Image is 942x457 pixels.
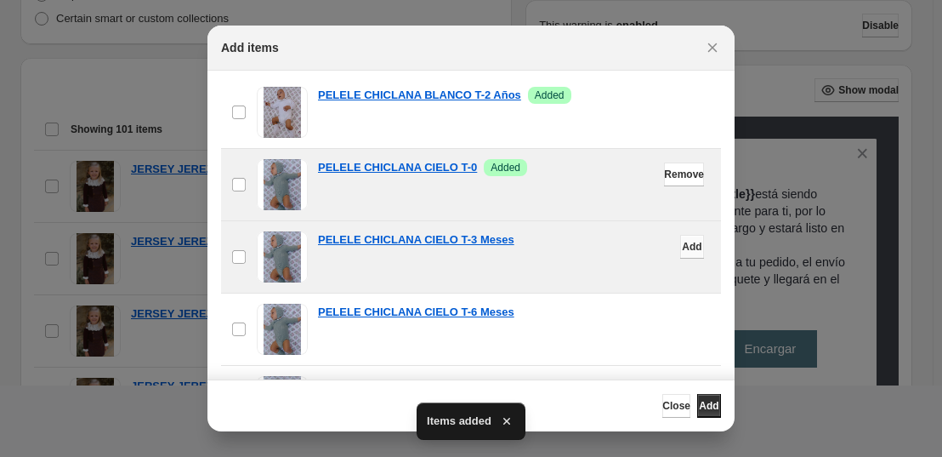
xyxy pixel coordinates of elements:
[662,399,690,413] span: Close
[680,235,704,259] button: Add
[491,161,520,174] span: Added
[427,413,491,430] span: Items added
[318,376,502,393] a: PELELE CHICLANA CIELO T-1 Año
[701,36,724,60] button: Close
[699,399,718,413] span: Add
[697,394,721,418] button: Add
[664,163,704,186] button: Remove
[221,39,279,56] h2: Add items
[664,168,704,181] span: Remove
[318,159,477,176] a: PELELE CHICLANA CIELO T-0
[318,87,521,104] a: PELELE CHICLANA BLANCO T-2 Años
[535,89,565,102] span: Added
[662,394,690,418] button: Close
[682,240,701,254] span: Add
[318,231,514,248] a: PELELE CHICLANA CIELO T-3 Meses
[318,304,514,321] a: PELELE CHICLANA CIELO T-6 Meses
